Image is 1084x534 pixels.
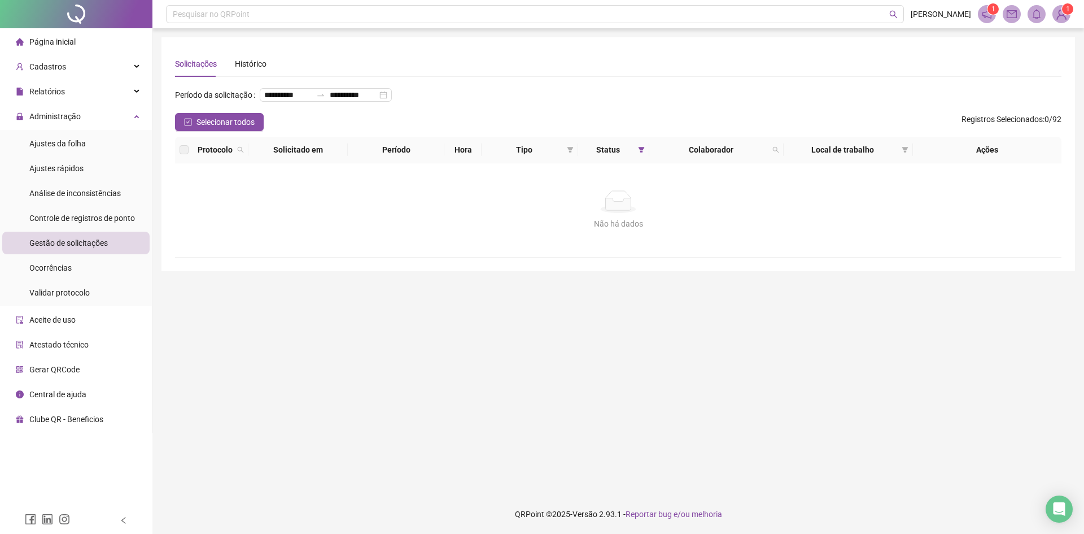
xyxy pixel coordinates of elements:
span: search [770,141,781,158]
span: Colaborador [654,144,768,156]
span: search [889,10,898,19]
div: Histórico [235,58,266,70]
footer: QRPoint © 2025 - 2.93.1 - [152,494,1084,534]
button: Selecionar todos [175,113,264,131]
span: filter [567,146,574,153]
span: solution [16,341,24,349]
span: user-add [16,63,24,71]
img: 52650 [1053,6,1070,23]
span: to [316,90,325,99]
span: Ajustes da folha [29,139,86,148]
span: audit [16,316,24,324]
span: Versão [572,510,597,519]
div: Ações [917,144,1057,156]
span: search [235,141,246,158]
span: Análise de inconsistências [29,189,121,198]
span: Ocorrências [29,263,72,272]
span: lock [16,112,24,120]
span: swap-right [316,90,325,99]
span: left [120,516,128,524]
span: Validar protocolo [29,288,90,297]
span: Atestado técnico [29,340,89,349]
span: Local de trabalho [788,144,897,156]
span: bell [1031,9,1042,19]
span: notification [982,9,992,19]
span: home [16,38,24,46]
span: Tipo [486,144,562,156]
span: Selecionar todos [196,116,255,128]
span: Relatórios [29,87,65,96]
span: search [237,146,244,153]
span: Registros Selecionados [961,115,1043,124]
span: gift [16,415,24,423]
span: Gestão de solicitações [29,238,108,248]
span: Protocolo [198,144,233,156]
div: Open Intercom Messenger [1046,496,1073,523]
span: search [772,146,779,153]
span: Clube QR - Beneficios [29,415,103,424]
span: filter [638,146,645,153]
th: Período [348,137,444,163]
div: Solicitações [175,58,217,70]
span: facebook [25,514,36,525]
span: qrcode [16,366,24,374]
span: filter [636,141,647,158]
span: filter [902,146,908,153]
div: Não há dados [189,218,1048,230]
span: Controle de registros de ponto [29,214,135,223]
span: Reportar bug e/ou melhoria [626,510,722,519]
th: Solicitado em [248,137,348,163]
label: Período da solicitação [175,86,260,104]
span: linkedin [42,514,53,525]
span: check-square [184,118,192,126]
span: : 0 / 92 [961,113,1061,131]
span: Central de ajuda [29,390,86,399]
span: Aceite de uso [29,315,76,324]
th: Hora [444,137,482,163]
span: instagram [59,514,70,525]
span: info-circle [16,390,24,398]
span: [PERSON_NAME] [911,8,971,20]
sup: 1 [987,3,999,15]
span: Status [583,144,634,156]
sup: Atualize o seu contato no menu Meus Dados [1062,3,1073,15]
span: 1 [1066,5,1070,13]
span: Cadastros [29,62,66,71]
span: Administração [29,112,81,121]
span: filter [899,141,911,158]
span: mail [1007,9,1017,19]
span: filter [565,141,576,158]
span: Gerar QRCode [29,365,80,374]
span: 1 [991,5,995,13]
span: file [16,88,24,95]
span: Página inicial [29,37,76,46]
span: Ajustes rápidos [29,164,84,173]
